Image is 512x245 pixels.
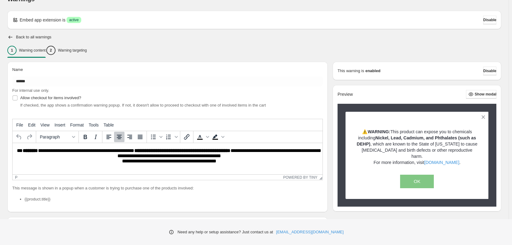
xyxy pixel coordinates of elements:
[55,122,65,127] span: Insert
[40,122,50,127] span: View
[12,185,323,191] p: This message is shown in a popup when a customer is trying to purchase one of the products involved:
[12,67,23,72] span: Name
[483,16,496,24] button: Disable
[46,46,55,55] div: 2
[104,132,114,142] button: Align left
[365,68,380,74] strong: enabled
[37,132,77,142] button: Formats
[69,17,78,22] span: active
[89,122,99,127] span: Tools
[338,68,364,74] p: This warning is
[20,17,65,23] p: Embed app extension is
[317,175,323,180] div: Resize
[28,122,36,127] span: Edit
[20,103,266,107] span: If checked, the app shows a confirmation warning popup. If not, it doesn't allow to proceed to ch...
[163,132,179,142] div: Numbered list
[195,132,210,142] div: Text color
[40,134,70,139] span: Paragraph
[14,132,24,142] button: Undo
[12,88,49,93] span: For internal use only.
[276,229,344,235] a: [EMAIL_ADDRESS][DOMAIN_NAME]
[16,122,23,127] span: File
[46,44,87,57] button: 2Warning targeting
[16,35,52,40] h2: Back to all warnings
[90,132,101,142] button: Italic
[25,196,323,202] li: {{product.title}}
[19,48,46,53] p: Warning content
[80,132,90,142] button: Bold
[24,132,35,142] button: Redo
[368,129,390,134] strong: WARNING:
[356,129,478,165] p: ⚠️ This product can expose you to chemicals including , which are known to the State of [US_STATE...
[357,135,476,146] strong: Nickel, Lead, Cadmium, and Phthalates (such as DEHP)
[400,175,434,188] button: OK
[483,67,496,75] button: Disable
[20,95,81,100] span: Allow checkout for items involved?
[475,92,496,97] span: Show modal
[13,143,323,174] iframe: Rich Text Area
[135,132,145,142] button: Justify
[58,48,87,53] p: Warning targeting
[338,92,353,97] h2: Preview
[124,132,135,142] button: Align right
[483,68,496,73] span: Disable
[148,132,163,142] div: Bullet list
[7,44,46,57] button: 1Warning content
[283,175,318,180] a: Powered by Tiny
[424,160,459,165] a: [DOMAIN_NAME]
[104,122,114,127] span: Table
[114,132,124,142] button: Align center
[7,46,17,55] div: 1
[466,90,496,99] button: Show modal
[181,132,192,142] button: Insert/edit link
[483,17,496,22] span: Disable
[15,175,17,180] div: p
[210,132,225,142] div: Background color
[70,122,84,127] span: Format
